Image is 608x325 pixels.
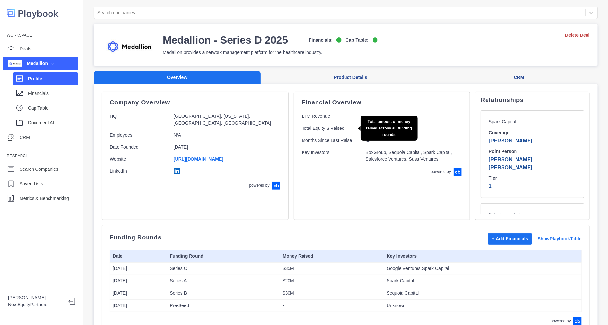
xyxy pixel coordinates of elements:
[489,130,576,136] h6: Coverage
[28,90,78,97] p: Financials
[20,166,58,173] p: Search Companies
[110,100,280,105] p: Company Overview
[488,233,532,245] button: + Add Financials
[167,299,280,312] td: Pre-Seed
[110,299,167,312] td: [DATE]
[441,71,598,84] button: CRM
[481,97,584,102] p: Relationships
[261,71,441,84] button: Product Details
[280,250,384,262] th: Money Raised
[8,60,22,67] img: company image
[163,34,288,47] h3: Medallion - Series D 2025
[110,168,168,176] p: LinkedIn
[8,294,63,301] p: [PERSON_NAME]
[167,287,280,299] td: Series B
[167,262,280,275] td: Series C
[110,262,167,275] td: [DATE]
[174,113,276,127] p: [GEOGRAPHIC_DATA], [US_STATE], [GEOGRAPHIC_DATA], [GEOGRAPHIC_DATA]
[384,262,582,275] td: Google Ventures,Spark Capital
[110,113,168,127] p: HQ
[102,32,158,58] img: company-logo
[167,275,280,287] td: Series A
[163,49,378,56] p: Medallion provides a network management platform for the healthcare industry.
[174,168,180,174] img: linkedin-logo
[565,32,590,39] a: Delete Deal
[280,299,384,312] td: -
[280,287,384,299] td: $30M
[373,37,378,43] img: on-logo
[384,287,582,299] td: Sequoia Capital
[454,168,462,176] img: crunchbase-logo
[302,137,361,144] p: Months Since Last Raise
[174,144,276,151] p: [DATE]
[336,37,342,43] img: on-logo
[28,75,78,82] p: Profile
[20,46,31,52] p: Deals
[20,134,30,141] p: CRM
[346,37,369,44] p: Cap Table:
[489,149,576,155] h6: Point Person
[302,100,462,105] p: Financial Overview
[489,156,576,171] p: [PERSON_NAME] [PERSON_NAME]
[28,105,78,112] p: Cap Table
[167,250,280,262] th: Funding Round
[366,113,462,120] p: -
[489,211,547,218] p: Salesforce Ventures
[8,301,63,308] p: NextEquityPartners
[20,195,69,202] p: Metrics & Benchmarking
[489,182,576,190] p: 1
[249,183,270,188] p: powered by
[110,235,162,240] p: Funding Rounds
[309,37,332,44] p: Financials:
[551,318,571,324] p: powered by
[366,149,462,163] p: BoxGroup, Sequoia Capital, Spark Capital, Salesforce Ventures, Susa Ventures
[110,132,168,139] p: Employees
[431,169,451,175] p: powered by
[489,137,576,145] p: [PERSON_NAME]
[538,236,582,242] a: Show Playbook Table
[489,175,576,181] h6: Tier
[7,7,59,20] img: logo-colored
[489,118,547,125] p: Spark Capital
[110,144,168,151] p: Date Founded
[110,250,167,262] th: Date
[28,119,78,126] p: Document AI
[302,113,361,120] p: LTM Revenue
[384,275,582,287] td: Spark Capital
[110,275,167,287] td: [DATE]
[94,71,261,84] button: Overview
[302,149,361,163] p: Key Investors
[384,250,582,262] th: Key Investors
[302,125,361,132] p: Total Equity $ Raised
[20,181,43,187] p: Saved Lists
[8,60,48,67] div: Medallion
[174,156,223,162] a: [URL][DOMAIN_NAME]
[384,299,582,312] td: Unknown
[280,262,384,275] td: $35M
[280,275,384,287] td: $20M
[110,287,167,299] td: [DATE]
[174,132,276,139] p: N/A
[272,182,280,190] img: crunchbase-logo
[110,156,168,163] p: Website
